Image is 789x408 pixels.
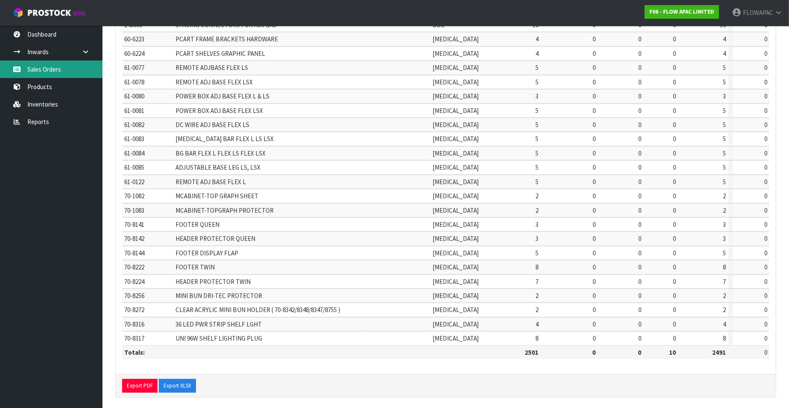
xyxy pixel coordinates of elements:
span: 5 [535,78,538,86]
span: 0 [593,107,596,115]
span: UNI 96W SHELF LIGHTING PLUG [175,334,262,342]
span: 70-8222 [124,263,144,271]
span: REMOTE ADJ BASE FLEX L [175,178,246,186]
span: 0 [593,334,596,342]
span: 0 [638,249,641,257]
span: 5 [535,107,538,115]
span: 5 [723,178,726,186]
span: 0 [593,163,596,171]
span: 0 [638,234,641,243]
span: [MEDICAL_DATA] [432,92,479,100]
span: [MEDICAL_DATA] [432,78,479,86]
span: 4 [723,35,726,43]
span: REMOTE ADJ BASE FLEX LSX [175,78,253,86]
span: 0 [638,263,641,271]
span: 8 [535,334,538,342]
span: 0 [764,163,767,171]
span: [MEDICAL_DATA] BAR FLEX L LS LSX [175,135,274,143]
span: 0 [673,320,676,328]
span: [MEDICAL_DATA] [432,249,479,257]
span: [MEDICAL_DATA] [432,220,479,229]
span: 2 [535,192,538,200]
span: 70-8224 [124,278,144,286]
span: 0 [764,206,767,214]
span: 4 [535,35,538,43]
span: 5 [723,135,726,143]
span: PCART FRAME BRACKETS HARDWARE [175,35,278,43]
span: [MEDICAL_DATA] [432,149,479,157]
span: 0 [638,78,641,86]
span: 70-8256 [124,292,144,300]
span: HEADER PROTECTOR TWIN [175,278,251,286]
span: MCABINET-TOPGRAPH PROTECTOR [175,206,274,214]
span: 0 [764,263,767,271]
span: 0 [593,135,596,143]
span: 0 [673,92,676,100]
span: 0 [764,149,767,157]
span: ADJUSTABLE BASE LEG LS, LSX [175,163,260,171]
span: 7 [535,278,538,286]
span: 0 [764,35,767,43]
span: [MEDICAL_DATA] [432,320,479,328]
span: 8 [723,263,726,271]
span: 0 [673,121,676,129]
span: 61-0081 [124,107,144,115]
span: 0 [673,292,676,300]
button: Export PDF [122,379,158,393]
span: 3 [723,234,726,243]
span: 70-8272 [124,306,144,314]
span: [MEDICAL_DATA] [432,263,479,271]
span: [MEDICAL_DATA] [432,64,479,72]
span: 0 [673,306,676,314]
span: 5 [535,64,538,72]
span: [MEDICAL_DATA] [432,334,479,342]
span: 0 [764,92,767,100]
span: 0 [673,278,676,286]
span: 0 [638,163,641,171]
span: 0 [764,49,767,58]
span: 5 [535,149,538,157]
span: FOOTER QUEEN [175,220,219,229]
span: 0 [673,35,676,43]
span: 5 [535,121,538,129]
span: 0 [593,192,596,200]
span: 0 [673,249,676,257]
span: 0 [764,234,767,243]
span: CLEAR ACRYLIC MINI BUN HOLDER ( 70-8342/8348/8347/8755 ) [175,306,340,314]
span: 5 [723,149,726,157]
span: [MEDICAL_DATA] [432,192,479,200]
span: [MEDICAL_DATA] [432,306,479,314]
span: [MEDICAL_DATA] [432,292,479,300]
span: 4 [723,320,726,328]
span: 3 [535,92,538,100]
span: 0 [638,334,641,342]
span: 0 [638,278,641,286]
span: 0 [593,320,596,328]
span: 2 [723,206,726,214]
strong: 10 [669,348,676,356]
span: [MEDICAL_DATA] [432,35,479,43]
span: 70-8141 [124,220,144,229]
span: 5 [535,178,538,186]
span: MINI BUN DRI-TEC PROTECTOR [175,292,262,300]
span: 0 [764,348,767,356]
span: 0 [764,249,767,257]
span: FLOWAPAC [743,9,773,17]
span: 0 [764,64,767,72]
span: 3 [535,234,538,243]
span: DC WIRE ADJ BASE FLEX LS [175,121,249,129]
span: [MEDICAL_DATA] [432,206,479,214]
span: 0 [638,206,641,214]
span: 0 [638,220,641,229]
span: 5 [723,64,726,72]
span: 0 [638,49,641,58]
span: 0 [673,220,676,229]
span: 2 [723,192,726,200]
small: WMS [73,9,86,17]
span: 5 [535,163,538,171]
span: 3 [723,220,726,229]
span: 70-8144 [124,249,144,257]
span: 0 [673,206,676,214]
span: 0 [593,92,596,100]
span: 8 [535,263,538,271]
